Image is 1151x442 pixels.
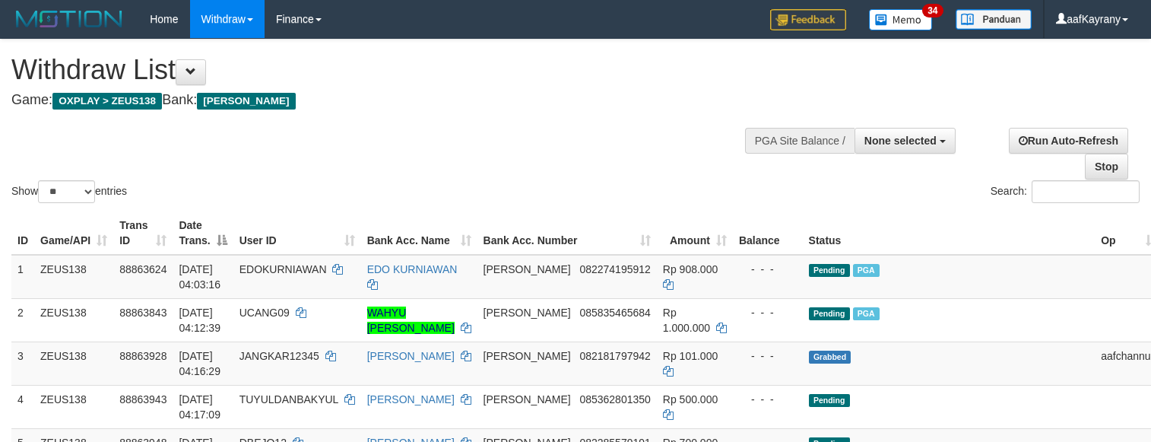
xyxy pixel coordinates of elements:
[579,393,650,405] span: Copy 085362801350 to clipboard
[663,263,718,275] span: Rp 908.000
[11,298,34,342] td: 2
[173,211,233,255] th: Date Trans.: activate to sort column descending
[484,393,571,405] span: [PERSON_NAME]
[869,9,933,30] img: Button%20Memo.svg
[853,264,880,277] span: Marked by aafkaynarin
[853,307,880,320] span: Marked by aafkaynarin
[113,211,173,255] th: Trans ID: activate to sort column ascending
[663,350,718,362] span: Rp 101.000
[809,351,851,364] span: Grabbed
[11,180,127,203] label: Show entries
[119,350,166,362] span: 88863928
[361,211,477,255] th: Bank Acc. Name: activate to sort column ascending
[803,211,1096,255] th: Status
[11,93,752,108] h4: Game: Bank:
[991,180,1140,203] label: Search:
[367,307,455,334] a: WAHYU [PERSON_NAME]
[11,8,127,30] img: MOTION_logo.png
[197,93,295,110] span: [PERSON_NAME]
[770,9,846,30] img: Feedback.jpg
[367,393,455,405] a: [PERSON_NAME]
[233,211,361,255] th: User ID: activate to sort column ascending
[739,305,797,320] div: - - -
[663,393,718,405] span: Rp 500.000
[34,342,113,385] td: ZEUS138
[367,263,458,275] a: EDO KURNIAWAN
[11,55,752,85] h1: Withdraw List
[663,307,710,334] span: Rp 1.000.000
[745,128,855,154] div: PGA Site Balance /
[484,263,571,275] span: [PERSON_NAME]
[367,350,455,362] a: [PERSON_NAME]
[179,307,220,334] span: [DATE] 04:12:39
[809,264,850,277] span: Pending
[34,211,113,255] th: Game/API: activate to sort column ascending
[739,348,797,364] div: - - -
[739,392,797,407] div: - - -
[119,307,166,319] span: 88863843
[52,93,162,110] span: OXPLAY > ZEUS138
[239,263,327,275] span: EDOKURNIAWAN
[239,393,338,405] span: TUYULDANBAKYUL
[657,211,733,255] th: Amount: activate to sort column ascending
[1009,128,1128,154] a: Run Auto-Refresh
[477,211,657,255] th: Bank Acc. Number: activate to sort column ascending
[34,385,113,428] td: ZEUS138
[922,4,943,17] span: 34
[579,307,650,319] span: Copy 085835465684 to clipboard
[11,342,34,385] td: 3
[864,135,937,147] span: None selected
[239,350,319,362] span: JANGKAR12345
[809,394,850,407] span: Pending
[855,128,956,154] button: None selected
[179,263,220,291] span: [DATE] 04:03:16
[484,350,571,362] span: [PERSON_NAME]
[34,255,113,299] td: ZEUS138
[1032,180,1140,203] input: Search:
[11,211,34,255] th: ID
[579,350,650,362] span: Copy 082181797942 to clipboard
[34,298,113,342] td: ZEUS138
[38,180,95,203] select: Showentries
[484,307,571,319] span: [PERSON_NAME]
[179,393,220,421] span: [DATE] 04:17:09
[956,9,1032,30] img: panduan.png
[809,307,850,320] span: Pending
[239,307,290,319] span: UCANG09
[1085,154,1128,180] a: Stop
[739,262,797,277] div: - - -
[733,211,803,255] th: Balance
[11,385,34,428] td: 4
[119,263,166,275] span: 88863624
[11,255,34,299] td: 1
[119,393,166,405] span: 88863943
[179,350,220,377] span: [DATE] 04:16:29
[579,263,650,275] span: Copy 082274195912 to clipboard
